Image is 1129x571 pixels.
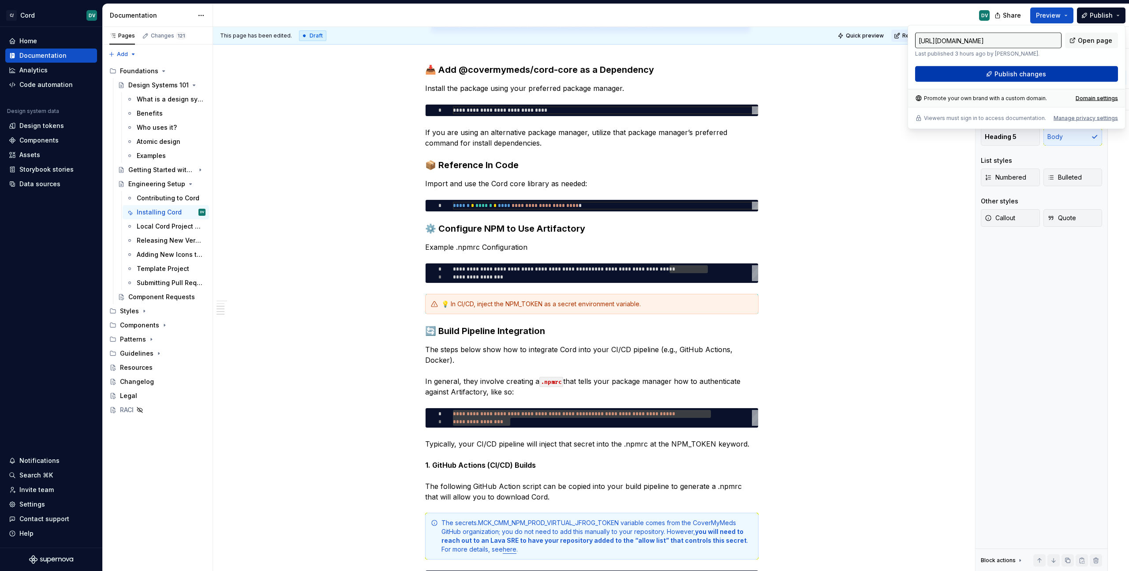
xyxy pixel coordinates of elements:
strong: 1. GitHub Actions (CI/CD) Builds [425,461,536,470]
button: Add [106,48,139,60]
div: Analytics [19,66,48,75]
button: Notifications [5,454,97,468]
div: Invite team [19,485,54,494]
a: Design Systems 101 [114,78,209,92]
strong: 📥 Add @covermymeds/cord-core as a Dependency [425,64,654,75]
div: DV [200,208,204,217]
p: Viewers must sign in to access documentation. [924,115,1046,122]
a: Releasing New Version [123,233,209,248]
a: Storybook stories [5,162,97,177]
strong: ⚙️ Configure NPM to Use Artifactory [425,223,585,234]
div: Adding New Icons to Cord [137,250,204,259]
div: Benefits [137,109,163,118]
a: Assets [5,148,97,162]
span: This page has been edited. [220,32,292,39]
code: .npmrc [539,377,563,387]
div: Changes [151,32,186,39]
div: Data sources [19,180,60,188]
strong: 🔄 Build Pipeline Integration [425,326,545,336]
span: Quick preview [846,32,884,39]
div: Code automation [19,80,73,89]
a: Changelog [106,375,209,389]
a: Design tokens [5,119,97,133]
span: Callout [985,214,1015,222]
span: Publish changes [994,70,1046,79]
a: Data sources [5,177,97,191]
p: Typically, your CI/CD pipeline will inject that secret into the .npmrc at the NPM_TOKEN keyword. ... [425,439,759,502]
div: Design tokens [19,121,64,130]
div: Design Systems 101 [128,81,189,90]
button: Bulleted [1043,169,1103,186]
div: The secrets.MCK_CMM_NPM_PROD_VIRTUAL_JFROG_TOKEN variable comes from the CoverMyMeds GitHub organ... [441,518,753,554]
a: Documentation [5,49,97,63]
div: Changelog [120,377,154,386]
a: Adding New Icons to Cord [123,248,209,262]
a: here [503,545,516,553]
button: Help [5,526,97,541]
span: 121 [176,32,186,39]
span: Request review [902,32,944,39]
div: C/ [6,10,17,21]
div: Styles [120,307,139,316]
strong: 📦 Reference In Code [425,160,519,170]
button: C/CordDV [2,6,101,25]
div: Notifications [19,456,60,465]
div: Page tree [106,64,209,417]
div: Components [106,318,209,332]
div: RACI [120,406,134,414]
a: Local Cord Project Setup [123,219,209,233]
a: Examples [123,149,209,163]
div: Styles [106,304,209,318]
div: 💡 In CI/CD, inject the NPM_TOKEN as a secret environment variable. [441,300,753,308]
div: Help [19,529,34,538]
div: Search ⌘K [19,471,53,480]
p: Install the package using your preferred package manager. [425,83,759,94]
span: Add [117,51,128,58]
div: Legal [120,391,137,400]
a: Contributing to Cord [123,191,209,205]
p: Example .npmrc Configuration [425,242,759,252]
button: Publish changes [915,66,1118,82]
span: Bulleted [1047,173,1082,182]
div: Patterns [120,335,146,344]
a: Installing CordDV [123,205,209,219]
p: Import and use the Cord core library as needed: [425,178,759,189]
div: Settings [19,500,45,509]
span: Open page [1078,36,1112,45]
span: Publish [1090,11,1113,20]
div: Getting Started with Cord [128,165,195,174]
strong: you will need to reach out to an Lava SRE to have your repository added to the “allow list” that ... [441,528,747,544]
button: Heading 5 [981,128,1040,146]
div: Component Requests [128,293,195,301]
a: Who uses it? [123,120,209,135]
a: Atomic design [123,135,209,149]
div: Cord [20,11,35,20]
a: Home [5,34,97,48]
div: Releasing New Version [137,236,204,245]
div: Home [19,37,37,45]
button: Publish [1077,8,1125,23]
button: Numbered [981,169,1040,186]
div: Contributing to Cord [137,194,199,203]
a: Resources [106,361,209,375]
div: Documentation [19,51,67,60]
span: Quote [1047,214,1076,222]
div: DV [89,12,95,19]
div: Components [120,321,159,330]
div: Guidelines [106,346,209,361]
button: Manage privacy settings [1054,115,1118,122]
a: Supernova Logo [29,555,73,564]
p: If you are using an alternative package manager, utilize that package manager’s preferred command... [425,127,759,148]
a: Engineering Setup [114,177,209,191]
a: Settings [5,497,97,511]
div: Resources [120,363,153,372]
div: Other styles [981,197,1018,206]
div: Examples [137,151,166,160]
button: Search ⌘K [5,468,97,482]
div: Engineering Setup [128,180,185,188]
a: Analytics [5,63,97,77]
button: Quick preview [835,30,888,42]
div: Local Cord Project Setup [137,222,204,231]
button: Quote [1043,209,1103,227]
